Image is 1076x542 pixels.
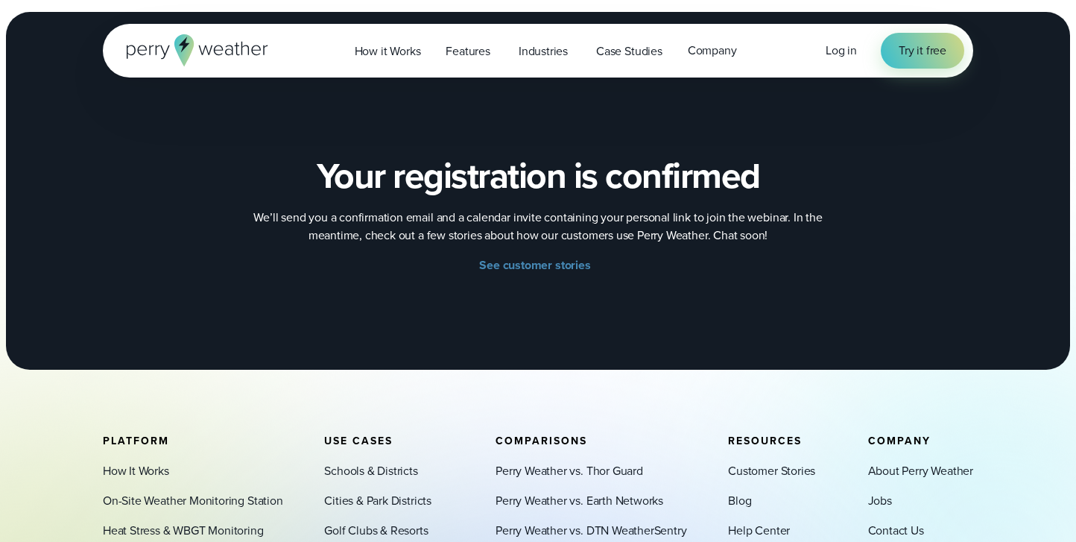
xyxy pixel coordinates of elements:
a: Schools & Districts [324,462,417,480]
a: Cities & Park Districts [324,492,431,510]
a: Blog [728,492,751,510]
a: About Perry Weather [868,462,973,480]
span: Log in [826,42,857,59]
a: Golf Clubs & Resorts [324,522,428,540]
span: Features [446,42,490,60]
span: See customer stories [479,256,590,274]
span: Try it free [899,42,946,60]
a: Perry Weather vs. Thor Guard [496,462,643,480]
span: Comparisons [496,433,587,449]
a: Perry Weather vs. DTN WeatherSentry [496,522,686,540]
a: Contact Us [868,522,924,540]
span: Platform [103,433,169,449]
a: How It Works [103,462,169,480]
a: Help Center [728,522,790,540]
h2: Your registration is confirmed [317,155,760,197]
span: Case Studies [596,42,662,60]
span: Resources [728,433,802,449]
a: Case Studies [583,36,675,66]
a: Customer Stories [728,462,815,480]
a: See customer stories [479,256,596,274]
a: How it Works [342,36,434,66]
a: Try it free [881,33,964,69]
span: Industries [519,42,568,60]
a: On-Site Weather Monitoring Station [103,492,283,510]
span: How it Works [355,42,421,60]
p: We’ll send you a confirmation email and a calendar invite containing your personal link to join t... [240,209,836,245]
a: Perry Weather vs. Earth Networks [496,492,663,510]
span: Use Cases [324,433,393,449]
a: Jobs [868,492,892,510]
a: Heat Stress & WBGT Monitoring [103,522,264,540]
a: Log in [826,42,857,60]
span: Company [868,433,931,449]
span: Company [688,42,737,60]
